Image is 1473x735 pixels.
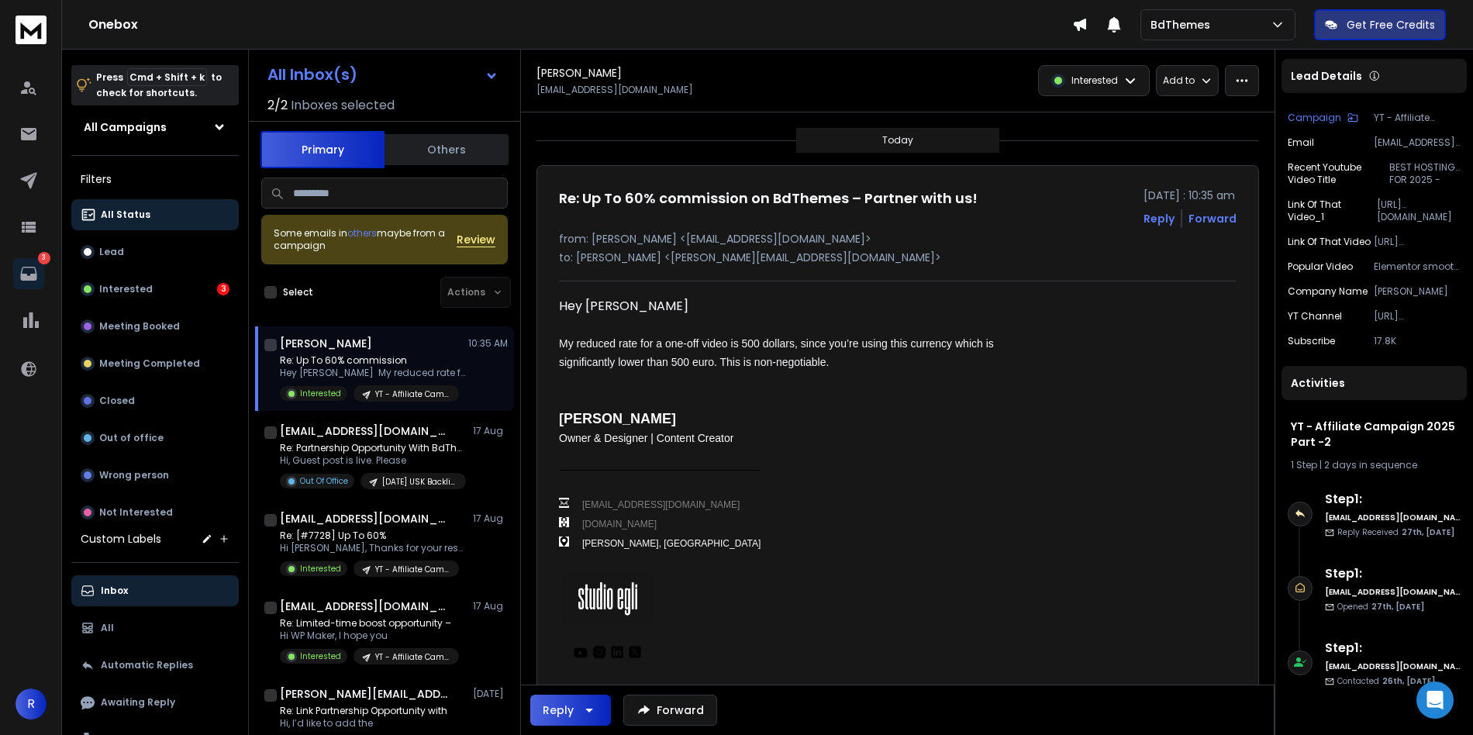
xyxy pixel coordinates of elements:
p: Lead [99,246,124,258]
p: Closed [99,395,135,407]
button: Wrong person [71,460,239,491]
p: [PERSON_NAME] [1374,285,1461,298]
p: Link of that video [1288,236,1371,248]
button: Meeting Completed [71,348,239,379]
a: [EMAIL_ADDRESS][DOMAIN_NAME] [582,499,740,510]
p: Interested [99,283,153,295]
div: Some emails in maybe from a campaign [274,227,457,252]
h6: Step 1 : [1325,564,1461,583]
img: emailAddress [559,498,569,508]
button: Lead [71,236,239,267]
button: Review [457,232,495,247]
div: Activities [1282,366,1467,400]
button: Reply [530,695,611,726]
p: [URL][DOMAIN_NAME] [1377,198,1461,223]
h1: [EMAIL_ADDRESS][DOMAIN_NAME] [280,599,450,614]
p: Email [1288,136,1314,149]
h2: [PERSON_NAME] [559,409,761,430]
p: Add to [1163,74,1195,87]
img: address [559,537,569,547]
p: to: [PERSON_NAME] <[PERSON_NAME][EMAIL_ADDRESS][DOMAIN_NAME]> [559,250,1237,265]
p: Campaign [1288,112,1341,124]
img: 2024-01-15_e490fb898784cca3877f_434 [610,645,624,659]
span: 2 days in sequence [1324,458,1417,471]
span: Cmd + Shift + k [127,68,207,86]
div: | [1291,459,1457,471]
p: Out Of Office [300,475,348,487]
p: BdThemes [1150,17,1216,33]
p: 17 Aug [473,425,508,437]
h3: Inboxes selected [291,96,395,115]
p: [URL][DOMAIN_NAME] [1374,236,1461,248]
button: Interested3 [71,274,239,305]
div: Reply [543,702,574,718]
p: YT Channel [1288,310,1342,323]
p: Elementor smooth infinite loop image carousel - FREE & PRO options [1374,261,1461,273]
p: 17 Aug [473,512,508,525]
p: 17 Aug [473,600,508,612]
p: Awaiting Reply [101,696,175,709]
button: Reply [1144,211,1175,226]
p: [EMAIL_ADDRESS][DOMAIN_NAME] [1374,136,1461,149]
div: Forward [1188,211,1237,226]
h6: [EMAIL_ADDRESS][DOMAIN_NAME] [1325,512,1461,523]
p: Hi, Guest post is live. Please [280,454,466,467]
span: [PERSON_NAME], [GEOGRAPHIC_DATA] [582,538,761,549]
p: Recent Youtube Video Title [1288,161,1389,186]
p: Get Free Credits [1347,17,1435,33]
button: Closed [71,385,239,416]
p: from: [PERSON_NAME] <[EMAIL_ADDRESS][DOMAIN_NAME]> [559,231,1237,247]
p: Hi WP Maker, I hope you [280,630,459,642]
button: Campaign [1288,112,1358,124]
img: logo [16,16,47,44]
button: All Status [71,199,239,230]
p: YT - Affiliate Campaign 2025 Part -2 [375,564,450,575]
button: Meeting Booked [71,311,239,342]
h3: Filters [71,168,239,190]
button: Inbox [71,575,239,606]
p: Not Interested [99,506,173,519]
div: Open Intercom Messenger [1416,682,1454,719]
h6: [EMAIL_ADDRESS][DOMAIN_NAME] [1325,661,1461,672]
p: Re: Link Partnership Opportunity with [280,705,459,717]
button: All Campaigns [71,112,239,143]
h6: Step 1 : [1325,490,1461,509]
button: All Inbox(s) [255,59,511,90]
p: Opened [1337,601,1424,612]
button: R [16,688,47,719]
p: Reply Received [1337,526,1454,538]
img: website [559,517,569,527]
p: YT - Affiliate Campaign 2025 Part -2 [375,388,450,400]
label: Select [283,286,313,298]
p: Subscribe [1288,335,1335,347]
h1: [EMAIL_ADDRESS][DOMAIN_NAME] [280,511,450,526]
a: 3 [13,258,44,289]
p: YT - Affiliate Campaign 2025 Part -2 [1374,112,1461,124]
h1: [PERSON_NAME] [536,65,622,81]
button: Forward [623,695,717,726]
h1: YT - Affiliate Campaign 2025 Part -2 [1291,419,1457,450]
span: My reduced rate for a one-off video is 500 dollars, since you’re using this currency which is sig... [559,337,997,368]
p: 10:35 AM [468,337,508,350]
p: Interested [300,388,341,399]
p: Inbox [101,585,128,597]
h1: All Campaigns [84,119,167,135]
h1: Re: Up To 60% commission on BdThemes – Partner with us! [559,188,978,209]
span: 1 Step [1291,458,1317,471]
button: Not Interested [71,497,239,528]
img: 2024-01-15_72bf16d5c292c1183b1d_840 [628,645,642,659]
p: Re: [#7728] Up To 60% [280,530,466,542]
h6: Step 1 : [1325,639,1461,657]
p: Meeting Completed [99,357,200,370]
p: Meeting Booked [99,320,180,333]
div: 3 [217,283,229,295]
a: [DOMAIN_NAME] [582,519,657,530]
p: Interested [300,650,341,662]
p: All [101,622,114,634]
button: Awaiting Reply [71,687,239,718]
p: [URL][DOMAIN_NAME] [1374,310,1461,323]
h1: [PERSON_NAME][EMAIL_ADDRESS][DOMAIN_NAME] [280,686,450,702]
